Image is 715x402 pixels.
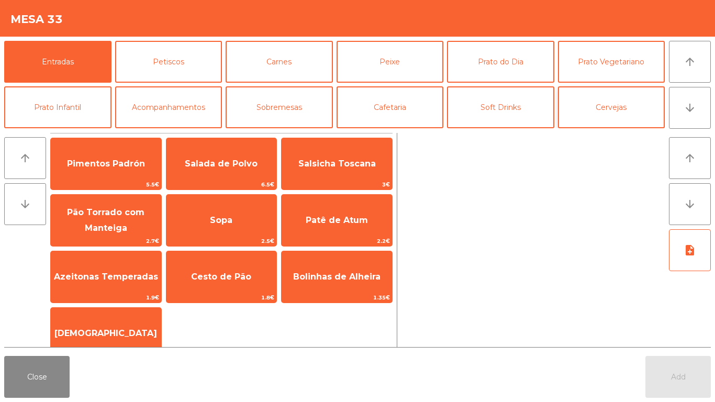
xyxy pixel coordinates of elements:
[298,159,376,169] span: Salsicha Toscana
[4,356,70,398] button: Close
[337,41,444,83] button: Peixe
[447,41,554,83] button: Prato do Dia
[684,152,696,164] i: arrow_upward
[282,180,392,189] span: 3€
[669,41,711,83] button: arrow_upward
[115,41,222,83] button: Petiscos
[10,12,63,27] h4: Mesa 33
[4,41,111,83] button: Entradas
[166,293,277,303] span: 1.8€
[19,152,31,164] i: arrow_upward
[67,207,144,233] span: Pão Torrado com Manteiga
[166,180,277,189] span: 6.5€
[51,236,161,246] span: 2.7€
[191,272,251,282] span: Cesto de Pão
[669,183,711,225] button: arrow_downward
[226,86,333,128] button: Sobremesas
[669,229,711,271] button: note_add
[293,272,381,282] span: Bolinhas de Alheira
[166,236,277,246] span: 2.5€
[54,272,158,282] span: Azeitonas Temperadas
[115,86,222,128] button: Acompanhamentos
[226,41,333,83] button: Carnes
[19,198,31,210] i: arrow_downward
[282,236,392,246] span: 2.2€
[684,55,696,68] i: arrow_upward
[54,328,157,338] span: [DEMOGRAPHIC_DATA]
[558,86,665,128] button: Cervejas
[4,183,46,225] button: arrow_downward
[4,137,46,179] button: arrow_upward
[337,86,444,128] button: Cafetaria
[684,244,696,256] i: note_add
[447,86,554,128] button: Soft Drinks
[306,215,368,225] span: Patê de Atum
[558,41,665,83] button: Prato Vegetariano
[51,180,161,189] span: 5.5€
[282,293,392,303] span: 1.35€
[669,87,711,129] button: arrow_downward
[67,159,145,169] span: Pimentos Padrón
[669,137,711,179] button: arrow_upward
[210,215,232,225] span: Sopa
[684,102,696,114] i: arrow_downward
[51,293,161,303] span: 1.9€
[684,198,696,210] i: arrow_downward
[185,159,258,169] span: Salada de Polvo
[4,86,111,128] button: Prato Infantil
